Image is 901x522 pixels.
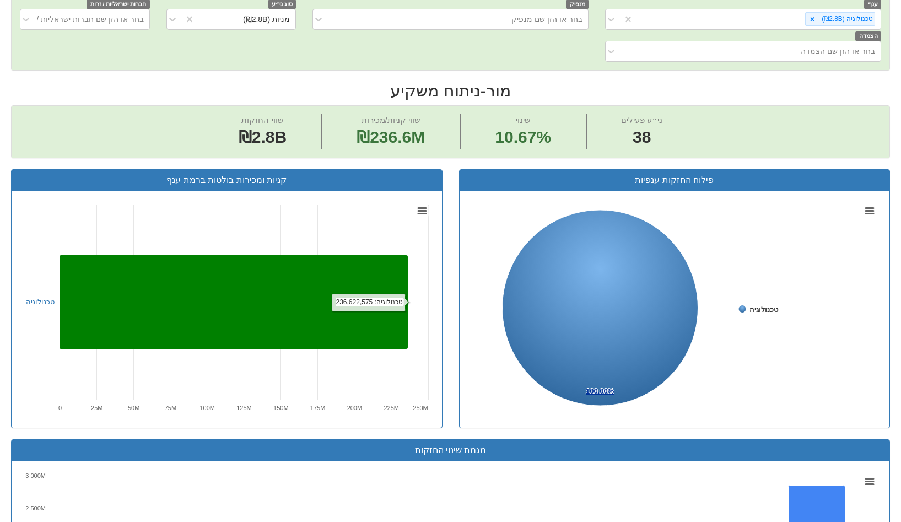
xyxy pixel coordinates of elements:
[127,405,139,411] text: 50M
[362,115,420,125] span: שווי קניות/מכירות
[468,175,882,185] h3: פילוח החזקות ענפיות
[20,445,881,455] h3: מגמת שינוי החזקות
[586,387,614,395] tspan: 100.00%
[25,505,46,512] tspan: 2 500M
[621,115,662,125] span: ני״ע פעילים
[20,14,143,25] div: בחר או הזן שם חברות ישראליות / זרות
[413,405,428,411] text: 250M
[495,126,551,149] span: 10.67%
[855,31,881,41] span: הצמדה
[273,405,289,411] text: 150M
[384,405,399,411] text: 225M
[511,14,582,25] div: בחר או הזן שם מנפיק
[20,175,434,185] h3: קניות ומכירות בולטות ברמת ענף
[236,405,252,411] text: 125M
[347,405,362,411] text: 200M
[11,82,890,100] h2: מור - ניתוח משקיע
[357,128,425,146] span: ₪236.6M
[25,472,46,479] tspan: 3 000M
[199,405,215,411] text: 100M
[801,46,875,57] div: בחר או הזן שם הצמדה
[91,405,102,411] text: 25M
[516,115,531,125] span: שינוי
[749,305,779,314] tspan: טכנולוגיה
[164,405,176,411] text: 75M
[243,14,290,25] div: מניות (₪2.8B)
[310,405,325,411] text: 175M
[621,126,662,149] span: 38
[818,13,875,25] div: טכנולוגיה (₪2.8B)
[241,115,283,125] span: שווי החזקות
[375,298,404,306] tspan: ₪236.6M
[58,405,61,411] text: 0
[239,128,287,146] span: ₪2.8B
[26,298,55,306] a: טכנולוגיה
